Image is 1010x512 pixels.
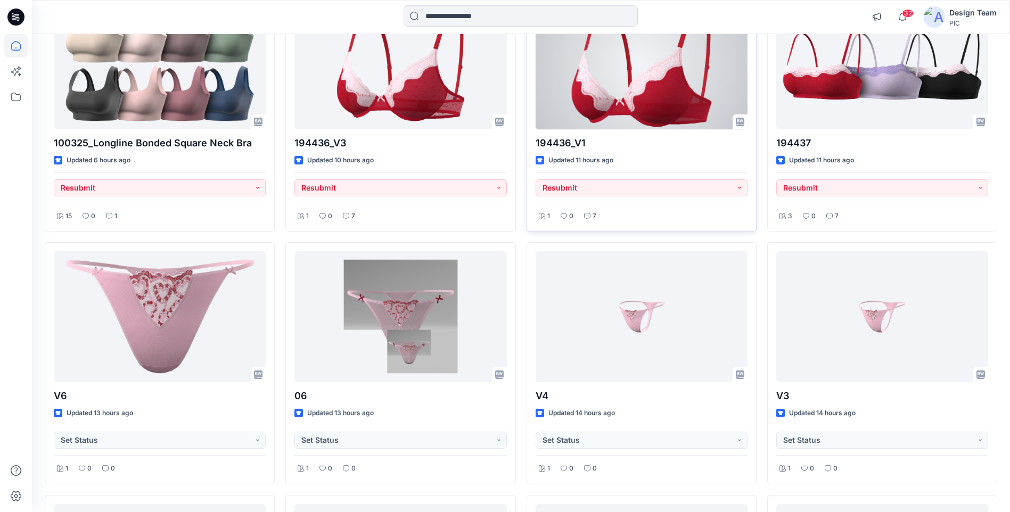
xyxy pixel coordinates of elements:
p: 0 [811,211,816,222]
p: Updated 10 hours ago [307,155,374,166]
div: PIC [949,19,997,27]
p: Updated 14 hours ago [789,408,856,419]
p: 3 [788,211,792,222]
p: 1 [547,211,550,222]
a: V4 [536,251,748,382]
div: Design Team [949,6,997,19]
p: 0 [810,463,814,474]
p: 194436_V1 [536,136,748,151]
p: 0 [351,463,356,474]
p: 0 [328,463,332,474]
p: 0 [91,211,95,222]
p: Updated 6 hours ago [67,155,130,166]
p: V4 [536,389,748,403]
p: 0 [328,211,332,222]
p: Updated 13 hours ago [307,408,374,419]
p: 1 [306,211,309,222]
a: V3 [776,251,988,382]
p: V6 [54,389,266,403]
p: 15 [65,211,72,222]
p: 0 [569,463,573,474]
p: V3 [776,389,988,403]
p: 100325_Longline Bonded Square Neck Bra [54,136,266,151]
p: 1 [788,463,791,474]
span: 32 [902,9,914,18]
p: 1 [547,463,550,474]
p: 06 [294,389,506,403]
p: Updated 13 hours ago [67,408,133,419]
p: 7 [351,211,355,222]
p: 7 [835,211,839,222]
p: Updated 11 hours ago [789,155,854,166]
p: 1 [306,463,309,474]
p: 0 [111,463,115,474]
p: 0 [87,463,92,474]
a: V6 [54,251,266,382]
p: 1 [114,211,117,222]
p: 194436_V3 [294,136,506,151]
p: 1 [65,463,68,474]
p: 0 [593,463,597,474]
p: 7 [593,211,596,222]
a: 06 [294,251,506,382]
p: 0 [833,463,837,474]
img: avatar [924,6,945,28]
p: 0 [569,211,573,222]
p: 194437 [776,136,988,151]
p: Updated 14 hours ago [548,408,615,419]
p: Updated 11 hours ago [548,155,613,166]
